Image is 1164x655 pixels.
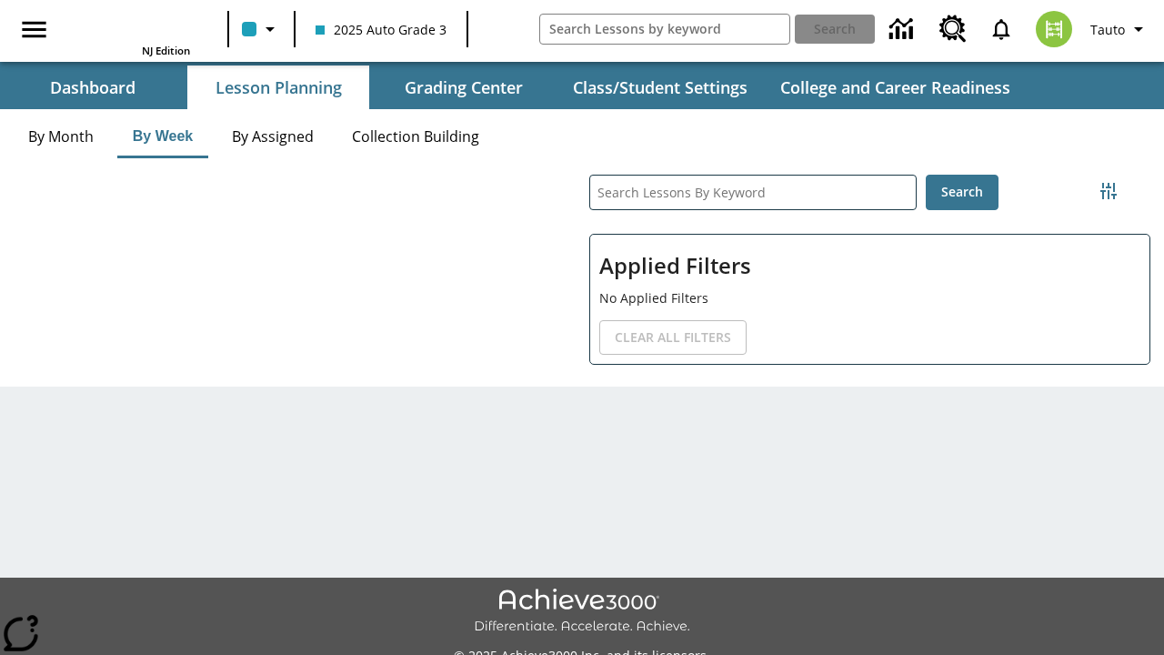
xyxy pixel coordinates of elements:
button: Grading Center [373,65,555,109]
input: search field [540,15,790,44]
a: Resource Center, Will open in new tab [928,5,978,54]
button: Select a new avatar [1025,5,1083,53]
a: Notifications [978,5,1025,53]
p: No Applied Filters [599,288,1140,307]
div: Home [72,5,190,57]
img: avatar image [1036,11,1072,47]
button: Dashboard [2,65,184,109]
button: Profile/Settings [1083,13,1157,45]
button: College and Career Readiness [766,65,1025,109]
button: Filters Side menu [1090,173,1127,209]
button: Class color is light blue. Change class color [235,13,288,45]
input: Search Lessons By Keyword [590,176,916,209]
a: Data Center [878,5,928,55]
a: Home [72,7,190,44]
span: Tauto [1090,20,1125,39]
span: 2025 Auto Grade 3 [316,20,447,39]
img: Achieve3000 Differentiate Accelerate Achieve [474,589,690,635]
button: Class/Student Settings [558,65,762,109]
button: Collection Building [337,115,494,158]
span: NJ Edition [142,44,190,57]
button: By Month [14,115,108,158]
div: Search [575,151,1150,387]
button: Lesson Planning [187,65,369,109]
button: Search [926,175,998,210]
button: By Week [117,115,208,158]
button: Open side menu [7,3,61,56]
button: By Assigned [217,115,328,158]
h2: Applied Filters [599,244,1140,288]
div: Applied Filters [589,234,1150,365]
